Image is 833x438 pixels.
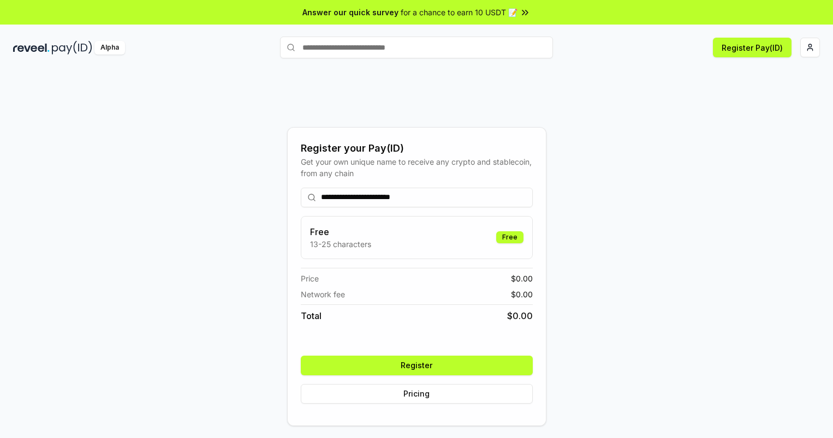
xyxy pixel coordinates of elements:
[507,309,533,322] span: $ 0.00
[511,289,533,300] span: $ 0.00
[511,273,533,284] span: $ 0.00
[13,41,50,55] img: reveel_dark
[310,225,371,238] h3: Free
[301,289,345,300] span: Network fee
[301,309,322,322] span: Total
[401,7,517,18] span: for a chance to earn 10 USDT 📝
[301,273,319,284] span: Price
[310,238,371,250] p: 13-25 characters
[301,156,533,179] div: Get your own unique name to receive any crypto and stablecoin, from any chain
[713,38,792,57] button: Register Pay(ID)
[301,141,533,156] div: Register your Pay(ID)
[302,7,398,18] span: Answer our quick survey
[52,41,92,55] img: pay_id
[301,356,533,375] button: Register
[301,384,533,404] button: Pricing
[94,41,125,55] div: Alpha
[496,231,523,243] div: Free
